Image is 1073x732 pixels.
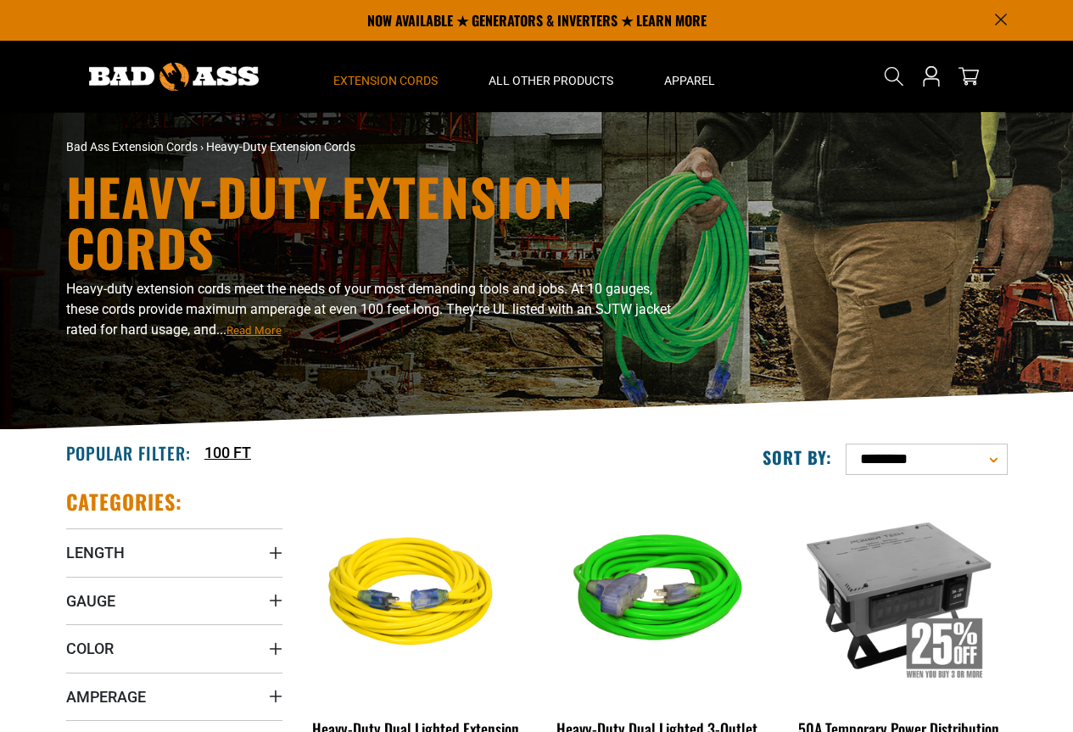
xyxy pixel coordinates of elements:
summary: Extension Cords [308,41,463,112]
summary: Apparel [639,41,740,112]
summary: All Other Products [463,41,639,112]
span: Length [66,543,125,562]
summary: Color [66,624,282,672]
span: Apparel [664,73,715,88]
a: 100 FT [204,441,251,464]
summary: Search [880,63,908,90]
span: › [200,140,204,154]
h2: Categories: [66,489,183,515]
span: Gauge [66,591,115,611]
span: Amperage [66,687,146,707]
summary: Gauge [66,577,282,624]
summary: Amperage [66,673,282,720]
span: Extension Cords [333,73,438,88]
span: Heavy-Duty Extension Cords [206,140,355,154]
span: Color [66,639,114,658]
summary: Length [66,528,282,576]
nav: breadcrumbs [66,138,685,156]
h2: Popular Filter: [66,442,191,464]
img: Bad Ass Extension Cords [89,63,259,91]
span: Read More [226,324,282,337]
span: Heavy-duty extension cords meet the needs of your most demanding tools and jobs. At 10 gauges, th... [66,281,671,338]
span: All Other Products [489,73,613,88]
img: neon green [550,497,764,692]
label: Sort by: [763,446,832,468]
a: Bad Ass Extension Cords [66,140,198,154]
h1: Heavy-Duty Extension Cords [66,170,685,272]
img: 50A Temporary Power Distribution Spider Box [792,497,1006,692]
img: yellow [309,497,523,692]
